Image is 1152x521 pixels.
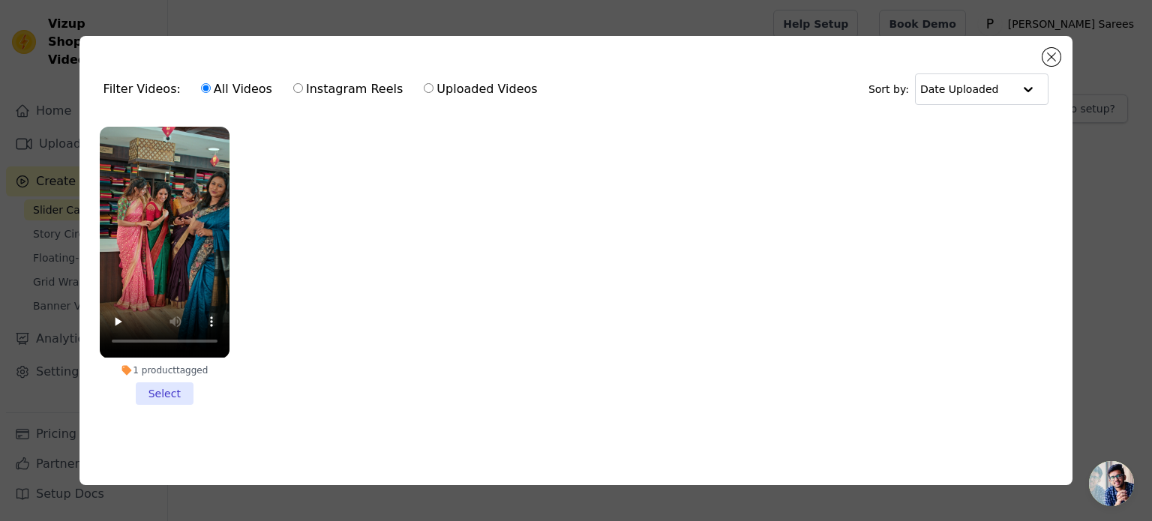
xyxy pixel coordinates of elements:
[103,72,546,106] div: Filter Videos:
[292,79,403,99] label: Instagram Reels
[1042,48,1060,66] button: Close modal
[868,73,1049,105] div: Sort by:
[100,364,229,376] div: 1 product tagged
[1089,461,1134,506] a: Open chat
[423,79,538,99] label: Uploaded Videos
[200,79,273,99] label: All Videos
